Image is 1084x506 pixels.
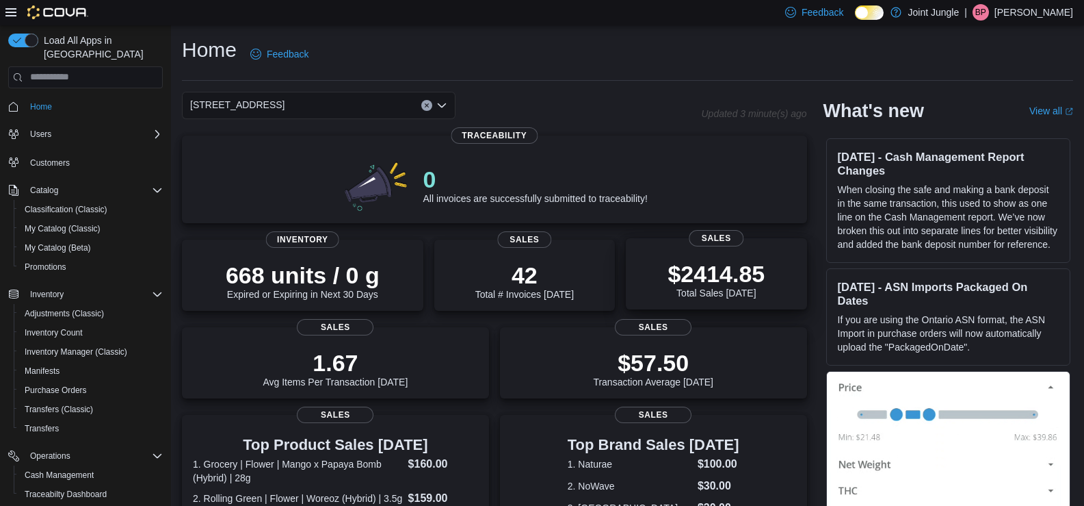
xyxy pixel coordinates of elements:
button: Customers [3,152,168,172]
span: Catalog [25,182,163,199]
span: Transfers [25,423,59,434]
dt: 2. Rolling Green | Flower | Woreoz (Hybrid) | 3.5g [193,492,403,505]
h1: Home [182,36,237,64]
button: Open list of options [436,100,447,111]
span: My Catalog (Beta) [25,242,91,253]
h3: Top Brand Sales [DATE] [568,437,739,453]
div: Total # Invoices [DATE] [475,262,574,300]
span: Catalog [30,185,58,196]
span: Feedback [802,5,843,19]
span: Sales [297,407,373,423]
button: Operations [25,448,76,464]
div: Transaction Average [DATE] [593,349,713,388]
img: 0 [341,157,412,212]
button: My Catalog (Beta) [14,238,168,257]
button: Inventory Count [14,323,168,342]
span: Users [30,129,51,140]
span: Inventory Manager (Classic) [25,346,127,357]
span: My Catalog (Classic) [19,220,163,237]
h3: [DATE] - Cash Management Report Changes [838,150,1059,177]
button: Operations [3,446,168,466]
a: Customers [25,155,75,171]
a: View allExternal link [1029,105,1073,116]
input: Dark Mode [855,5,884,20]
div: Avg Items Per Transaction [DATE] [263,349,408,388]
button: Transfers [14,419,168,438]
p: $2414.85 [667,260,765,288]
span: Transfers (Classic) [19,401,163,418]
p: Updated 3 minute(s) ago [701,108,806,119]
span: Inventory Count [19,325,163,341]
span: Promotions [19,259,163,275]
img: Cova [27,5,88,19]
a: Manifests [19,363,65,379]
button: Transfers (Classic) [14,400,168,419]
button: Catalog [3,181,168,200]
span: Classification (Classic) [19,201,163,218]
span: Transfers [19,420,163,437]
p: Joint Jungle [908,4,960,21]
dd: $160.00 [408,456,478,472]
a: Purchase Orders [19,382,92,399]
span: Promotions [25,262,66,273]
a: Cash Management [19,467,99,483]
button: Home [3,97,168,116]
button: My Catalog (Classic) [14,219,168,238]
p: 42 [475,262,574,289]
button: Adjustments (Classic) [14,304,168,323]
button: Traceabilty Dashboard [14,485,168,504]
span: Home [30,101,52,112]
span: Sales [689,230,743,246]
svg: External link [1065,107,1073,116]
a: Transfers (Classic) [19,401,98,418]
span: Sales [615,407,691,423]
p: When closing the safe and making a bank deposit in the same transaction, this used to show as one... [838,183,1059,251]
button: Classification (Classic) [14,200,168,219]
span: Manifests [25,366,60,377]
span: Users [25,126,163,142]
div: Bijal Patel [973,4,989,21]
span: Home [25,98,163,115]
button: Clear input [421,100,432,111]
a: Home [25,99,57,115]
span: Classification (Classic) [25,204,107,215]
span: Feedback [267,47,308,61]
span: Purchase Orders [19,382,163,399]
span: [STREET_ADDRESS] [190,97,285,113]
span: BP [975,4,986,21]
span: Sales [297,319,373,336]
span: Inventory Manager (Classic) [19,344,163,360]
dd: $30.00 [698,478,739,494]
p: 668 units / 0 g [226,262,380,289]
span: Manifests [19,363,163,379]
span: Load All Apps in [GEOGRAPHIC_DATA] [38,34,163,61]
dt: 1. Grocery | Flower | Mango x Papaya Bomb (Hybrid) | 28g [193,457,403,485]
a: My Catalog (Classic) [19,220,106,237]
a: Traceabilty Dashboard [19,486,112,503]
button: Users [25,126,57,142]
span: Sales [497,231,551,248]
h2: What's new [823,100,924,122]
dt: 1. Naturae [568,457,692,471]
a: Adjustments (Classic) [19,305,109,322]
dt: 2. NoWave [568,479,692,493]
span: My Catalog (Beta) [19,240,163,256]
button: Manifests [14,362,168,381]
a: Feedback [245,40,314,68]
button: Inventory [25,286,69,303]
span: Traceabilty Dashboard [19,486,163,503]
dd: $100.00 [698,456,739,472]
span: Traceabilty Dashboard [25,489,107,500]
span: Inventory Count [25,327,83,338]
button: Inventory Manager (Classic) [14,342,168,362]
p: | [964,4,967,21]
span: Cash Management [25,470,94,481]
div: All invoices are successfully submitted to traceability! [423,166,647,204]
span: Transfers (Classic) [25,404,93,415]
button: Inventory [3,285,168,304]
p: 1.67 [263,349,408,377]
span: Operations [30,451,70,461]
span: Traceability [451,127,538,144]
h3: [DATE] - ASN Imports Packaged On Dates [838,280,1059,307]
div: Total Sales [DATE] [667,260,765,299]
